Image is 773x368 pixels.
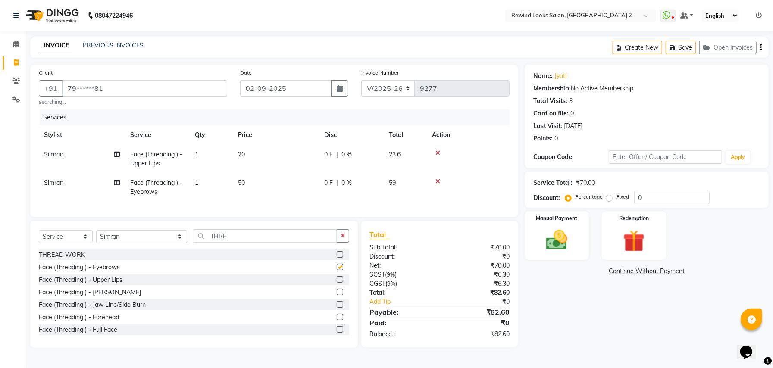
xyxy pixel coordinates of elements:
a: Add Tip [363,297,453,306]
div: No Active Membership [533,84,760,93]
span: 9% [387,271,395,278]
label: Invoice Number [361,69,399,77]
label: Date [240,69,252,77]
th: Price [233,125,319,145]
div: ₹82.60 [440,307,516,317]
div: ₹70.00 [440,261,516,270]
div: [DATE] [564,122,582,131]
span: 50 [238,179,245,187]
div: ₹82.60 [440,330,516,339]
th: Action [427,125,510,145]
span: 59 [389,179,396,187]
span: Simran [44,150,63,158]
div: Membership: [533,84,571,93]
span: 0 F [324,150,333,159]
div: ₹0 [452,297,516,306]
span: SGST [370,271,385,278]
span: | [336,150,338,159]
input: Enter Offer / Coupon Code [609,150,722,164]
button: +91 [39,80,63,97]
div: Balance : [363,330,440,339]
label: Fixed [616,193,629,201]
a: PREVIOUS INVOICES [83,41,144,49]
div: Discount: [363,252,440,261]
div: Services [40,109,516,125]
input: Search by Name/Mobile/Email/Code [62,80,227,97]
button: Create New [613,41,662,54]
small: searching... [39,98,227,106]
span: Face (Threading ) - Upper Lips [130,150,182,167]
label: Redemption [619,215,649,222]
div: Service Total: [533,178,573,187]
div: Total Visits: [533,97,567,106]
div: Name: [533,72,553,81]
span: | [336,178,338,187]
div: ₹82.60 [440,288,516,297]
span: 0 % [341,178,352,187]
div: Face (Threading ) - Forehead [39,313,119,322]
div: 0 [554,134,558,143]
iframe: chat widget [737,334,764,359]
th: Disc [319,125,384,145]
label: Client [39,69,53,77]
div: ₹0 [440,252,516,261]
div: Payable: [363,307,440,317]
div: ₹70.00 [440,243,516,252]
div: Discount: [533,193,560,203]
label: Manual Payment [536,215,577,222]
span: Simran [44,179,63,187]
img: logo [22,3,81,28]
span: 20 [238,150,245,158]
div: Last Visit: [533,122,562,131]
div: Card on file: [533,109,569,118]
button: Open Invoices [699,41,757,54]
input: Search or Scan [194,229,337,243]
div: ( ) [363,270,440,279]
span: 23.6 [389,150,401,158]
th: Service [125,125,190,145]
th: Stylist [39,125,125,145]
th: Total [384,125,427,145]
div: Coupon Code [533,153,609,162]
span: 0 F [324,178,333,187]
span: CGST [370,280,386,287]
div: Face (Threading ) - Jaw Line/Side Burn [39,300,146,309]
div: Face (Threading ) - [PERSON_NAME] [39,288,141,297]
label: Percentage [575,193,603,201]
img: _gift.svg [617,228,652,255]
div: Paid: [363,318,440,328]
b: 08047224946 [95,3,133,28]
a: INVOICE [41,38,72,53]
a: Jyoti [554,72,566,81]
span: 1 [195,150,198,158]
div: Points: [533,134,553,143]
div: ₹70.00 [576,178,595,187]
span: 9% [388,280,396,287]
div: Net: [363,261,440,270]
div: THREAD WORK [39,250,85,259]
img: _cash.svg [539,228,575,253]
div: Total: [363,288,440,297]
div: Sub Total: [363,243,440,252]
th: Qty [190,125,233,145]
span: Face (Threading ) - Eyebrows [130,179,182,196]
span: 1 [195,179,198,187]
div: ₹6.30 [440,279,516,288]
button: Save [666,41,696,54]
div: ₹0 [440,318,516,328]
button: Apply [726,151,750,164]
a: Continue Without Payment [526,267,767,276]
div: Face (Threading ) - Eyebrows [39,263,120,272]
div: ( ) [363,279,440,288]
div: 0 [570,109,574,118]
div: ₹6.30 [440,270,516,279]
span: 0 % [341,150,352,159]
span: Total [370,230,390,239]
div: Face (Threading ) - Upper Lips [39,275,122,284]
div: 3 [569,97,573,106]
div: Face (Threading ) - Full Face [39,325,117,334]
